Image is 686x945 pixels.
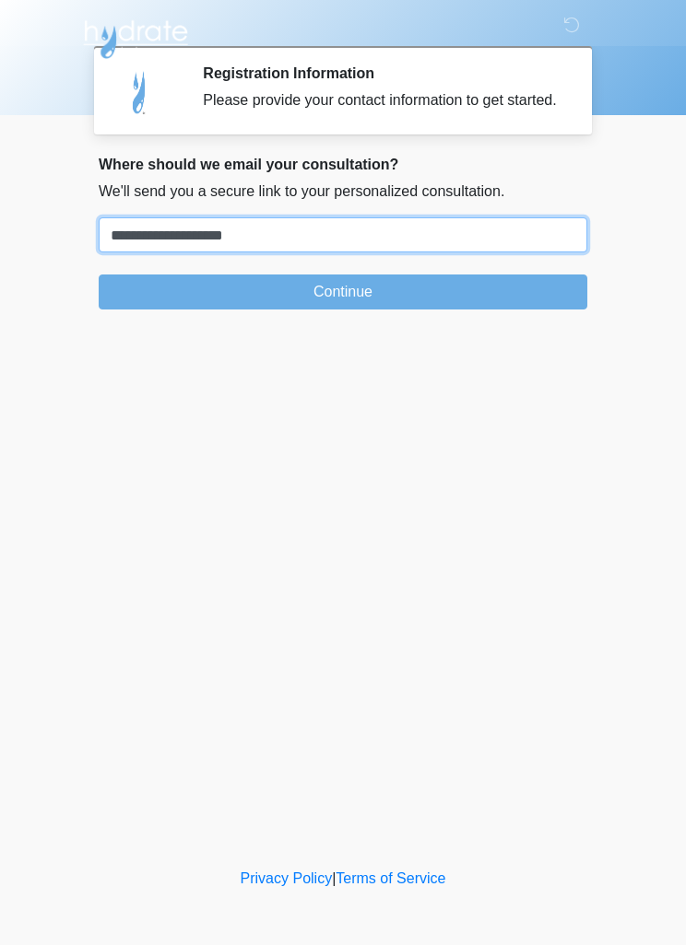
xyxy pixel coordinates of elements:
h2: Where should we email your consultation? [99,156,587,173]
a: | [332,870,336,886]
div: Please provide your contact information to get started. [203,89,560,111]
button: Continue [99,274,587,309]
img: Hydrate IV Bar - Scottsdale Logo [80,14,191,60]
p: We'll send you a secure link to your personalized consultation. [99,181,587,203]
a: Privacy Policy [241,870,333,886]
a: Terms of Service [336,870,445,886]
img: Agent Avatar [112,64,168,120]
